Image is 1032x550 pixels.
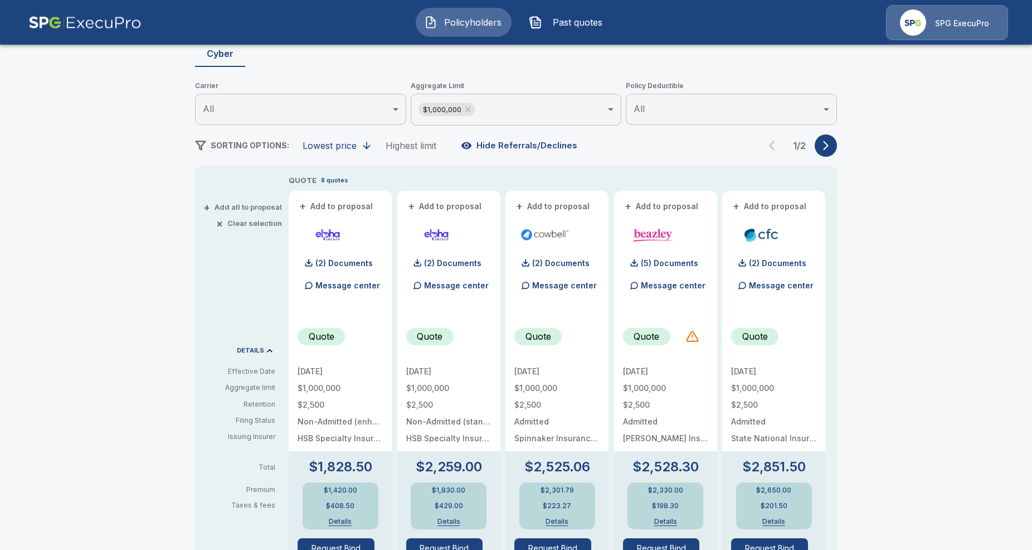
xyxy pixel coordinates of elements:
p: SPG ExecuPro [935,18,989,29]
p: Quote [634,330,659,343]
span: $1,000,000 [418,103,466,116]
p: $223.27 [543,503,571,509]
button: Details [752,518,796,525]
span: + [408,202,415,210]
span: × [216,220,223,227]
p: (2) Documents [749,259,806,267]
p: State National Insurance Company Inc. [731,435,816,442]
span: Aggregate Limit [411,80,622,91]
span: + [516,202,523,210]
div: Highest limit [386,140,436,151]
button: Cyber [195,40,245,67]
p: HSB Specialty Insurance Company: rated "A++" by A.M. Best (20%), AXIS Surplus Insurance Company: ... [298,435,383,442]
p: Effective Date [204,366,275,377]
span: + [203,204,210,211]
p: Quote [309,330,334,343]
p: $2,500 [406,401,491,409]
img: Past quotes Icon [529,16,542,29]
p: $1,000,000 [406,384,491,392]
p: Message center [424,279,489,291]
p: $1,000,000 [514,384,600,392]
p: [DATE] [514,368,600,375]
p: Filing Status [204,416,275,426]
button: +Add to proposal [406,200,484,213]
p: Beazley Insurance Company, Inc. [623,435,708,442]
p: Message center [315,279,380,291]
span: Policyholders [442,16,503,29]
p: $201.50 [761,503,787,509]
div: Lowest price [303,140,357,151]
p: Non-Admitted (enhanced) [298,418,383,426]
p: Spinnaker Insurance Company NAIC #24376, AM Best "A-" (Excellent) Rated. [514,435,600,442]
span: + [299,202,306,210]
button: Details [318,518,363,525]
span: + [733,202,739,210]
button: +Add all to proposal [206,204,282,211]
button: Past quotes IconPast quotes [520,8,616,37]
span: + [625,202,631,210]
p: Premium [204,486,284,493]
p: $2,500 [623,401,708,409]
p: $429.00 [435,503,463,509]
p: $2,528.30 [632,460,699,474]
p: $2,851.50 [742,460,806,474]
img: beazleycyber [627,226,679,243]
p: Admitted [623,418,708,426]
p: (2) Documents [532,259,590,267]
span: Past quotes [547,16,608,29]
p: $2,650.00 [756,487,791,494]
button: Hide Referrals/Declines [459,135,582,156]
p: Admitted [514,418,600,426]
div: $1,000,000 [418,103,475,116]
p: QUOTE [289,175,317,186]
img: cfccyberadmitted [736,226,787,243]
p: $2,525.06 [524,460,590,474]
span: Carrier [195,80,406,91]
button: +Add to proposal [731,200,809,213]
p: Quote [417,330,442,343]
p: Total [204,464,284,471]
p: Message center [749,279,814,291]
p: Quote [742,330,768,343]
p: $1,420.00 [324,487,357,494]
p: Aggregate limit [204,383,275,393]
img: cowbellp100 [519,226,571,243]
p: Admitted [731,418,816,426]
p: $2,500 [298,401,383,409]
p: 8 quotes [321,176,348,185]
p: $2,500 [731,401,816,409]
p: Message center [641,279,705,291]
p: Non-Admitted (standard) [406,418,491,426]
p: $1,000,000 [623,384,708,392]
a: Agency IconSPG ExecuPro [886,5,1008,40]
p: DETAILS [237,348,264,354]
p: [DATE] [731,368,816,375]
p: [DATE] [298,368,383,375]
p: $1,000,000 [298,384,383,392]
p: [DATE] [623,368,708,375]
p: $2,301.79 [541,487,574,494]
p: Retention [204,399,275,409]
button: ×Clear selection [218,220,282,227]
p: Message center [532,279,597,291]
button: Details [643,518,688,525]
p: (2) Documents [424,259,481,267]
button: Details [426,518,471,525]
p: (5) Documents [641,259,698,267]
p: $1,000,000 [731,384,816,392]
button: +Add to proposal [298,200,376,213]
p: 1 / 2 [788,141,810,150]
img: elphacyberenhanced [302,226,354,243]
p: $1,830.00 [432,487,465,494]
p: $2,259.00 [416,460,482,474]
p: [DATE] [406,368,491,375]
p: Taxes & fees [204,502,284,509]
span: All [203,103,214,114]
p: Quote [525,330,551,343]
p: Issuing Insurer [204,432,275,442]
button: Details [535,518,580,525]
img: Agency Icon [900,9,926,36]
button: Policyholders IconPolicyholders [416,8,512,37]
